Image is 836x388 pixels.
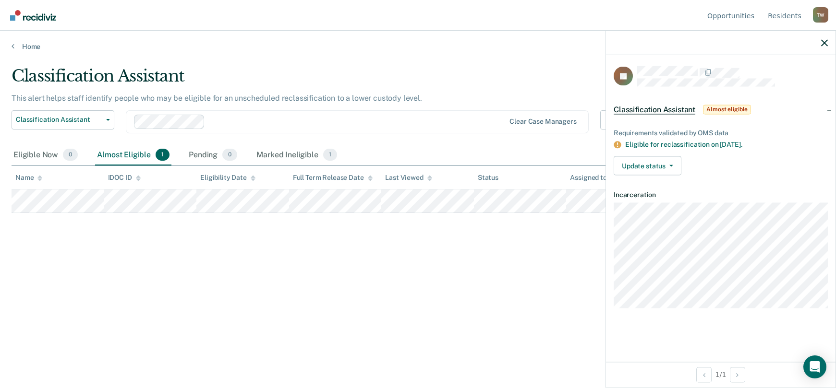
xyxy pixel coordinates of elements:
button: Profile dropdown button [813,7,828,23]
div: 1 / 1 [606,362,836,387]
span: 1 [156,149,170,161]
div: Pending [187,145,239,166]
div: Last Viewed [385,174,432,182]
div: Requirements validated by OMS data [614,129,828,137]
div: Almost Eligible [95,145,171,166]
span: 0 [63,149,78,161]
a: Home [12,42,824,51]
span: Almost eligible [703,105,751,114]
div: Name [15,174,42,182]
img: Recidiviz [10,10,56,21]
button: Previous Opportunity [696,367,712,382]
div: Eligibility Date [200,174,255,182]
span: 1 [323,149,337,161]
button: Next Opportunity [730,367,745,382]
div: Open Intercom Messenger [803,355,826,378]
button: Update status [614,156,681,176]
div: Eligible Now [12,145,80,166]
div: Clear case managers [509,118,576,126]
div: Classification Assistant [12,66,639,94]
div: Classification AssistantAlmost eligible [606,94,836,125]
span: Classification Assistant [16,116,102,124]
div: Eligible for reclassification on [DATE]. [625,141,828,149]
span: 0 [222,149,237,161]
div: IDOC ID [108,174,141,182]
div: Status [478,174,498,182]
div: Assigned to [570,174,615,182]
p: This alert helps staff identify people who may be eligible for an unscheduled reclassification to... [12,94,422,103]
div: T W [813,7,828,23]
div: Marked Ineligible [254,145,339,166]
div: Full Term Release Date [293,174,373,182]
dt: Incarceration [614,191,828,199]
span: Classification Assistant [614,105,695,114]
